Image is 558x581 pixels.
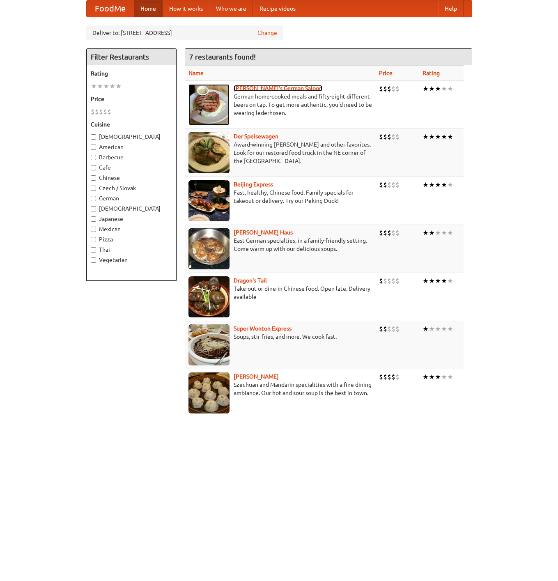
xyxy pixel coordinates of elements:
li: $ [395,324,400,333]
p: Take-out or dine-in Chinese food. Open late. Delivery available [188,285,372,301]
li: ★ [423,276,429,285]
li: ★ [441,276,447,285]
li: ★ [441,84,447,93]
li: $ [387,132,391,141]
li: $ [395,228,400,237]
li: $ [391,132,395,141]
p: Fast, healthy, Chinese food. Family specials for takeout or delivery. Try our Peking Duck! [188,188,372,205]
p: German home-cooked meals and fifty-eight different beers on tap. To get more authentic, you'd nee... [188,92,372,117]
ng-pluralize: 7 restaurants found! [189,53,256,61]
input: American [91,145,96,150]
li: $ [395,372,400,381]
li: ★ [447,372,453,381]
p: Soups, stir-fries, and more. We cook fast. [188,333,372,341]
li: $ [383,276,387,285]
input: Barbecue [91,155,96,160]
li: ★ [423,180,429,189]
li: $ [395,276,400,285]
li: $ [391,180,395,189]
input: Chinese [91,175,96,181]
li: $ [91,107,95,116]
img: beijing.jpg [188,180,230,221]
li: ★ [435,180,441,189]
a: Recipe videos [253,0,302,17]
a: Super Wonton Express [234,325,292,332]
input: Vegetarian [91,257,96,263]
li: ★ [103,82,109,91]
label: Czech / Slovak [91,184,172,192]
li: ★ [447,132,453,141]
h5: Cuisine [91,120,172,129]
li: ★ [429,324,435,333]
li: ★ [429,84,435,93]
label: American [91,143,172,151]
a: How it works [163,0,209,17]
p: Szechuan and Mandarin specialities with a fine dining ambiance. Our hot and sour soup is the best... [188,381,372,397]
label: Thai [91,246,172,254]
label: [DEMOGRAPHIC_DATA] [91,133,172,141]
li: ★ [423,228,429,237]
img: superwonton.jpg [188,324,230,365]
li: ★ [447,180,453,189]
img: kohlhaus.jpg [188,228,230,269]
label: Pizza [91,235,172,243]
img: shandong.jpg [188,372,230,413]
b: [PERSON_NAME] Haus [234,229,293,236]
li: ★ [429,228,435,237]
div: Deliver to: [STREET_ADDRESS] [86,25,283,40]
li: ★ [109,82,115,91]
li: $ [387,276,391,285]
li: ★ [429,132,435,141]
li: ★ [423,132,429,141]
li: ★ [447,324,453,333]
li: $ [395,180,400,189]
label: [DEMOGRAPHIC_DATA] [91,204,172,213]
li: ★ [435,132,441,141]
a: [PERSON_NAME]'s German Saloon [234,85,322,92]
li: $ [391,228,395,237]
li: ★ [115,82,122,91]
li: ★ [91,82,97,91]
li: $ [387,228,391,237]
li: $ [387,84,391,93]
label: Japanese [91,215,172,223]
li: $ [383,372,387,381]
li: ★ [441,180,447,189]
input: Pizza [91,237,96,242]
li: ★ [97,82,103,91]
li: ★ [447,84,453,93]
li: ★ [441,324,447,333]
h4: Filter Restaurants [87,49,176,65]
a: Help [438,0,464,17]
li: ★ [429,372,435,381]
li: $ [395,84,400,93]
a: Dragon's Tail [234,277,267,284]
li: ★ [435,84,441,93]
li: $ [379,228,383,237]
a: FoodMe [87,0,134,17]
h5: Price [91,95,172,103]
li: ★ [429,276,435,285]
li: ★ [435,372,441,381]
li: $ [383,324,387,333]
li: $ [383,180,387,189]
li: $ [395,132,400,141]
li: $ [95,107,99,116]
li: ★ [435,228,441,237]
h5: Rating [91,69,172,78]
a: Name [188,70,204,76]
li: $ [391,84,395,93]
label: Mexican [91,225,172,233]
li: ★ [435,324,441,333]
input: Japanese [91,216,96,222]
li: ★ [429,180,435,189]
li: $ [387,324,391,333]
li: ★ [423,372,429,381]
a: Beijing Express [234,181,273,188]
input: Czech / Slovak [91,186,96,191]
li: ★ [441,372,447,381]
a: Home [134,0,163,17]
